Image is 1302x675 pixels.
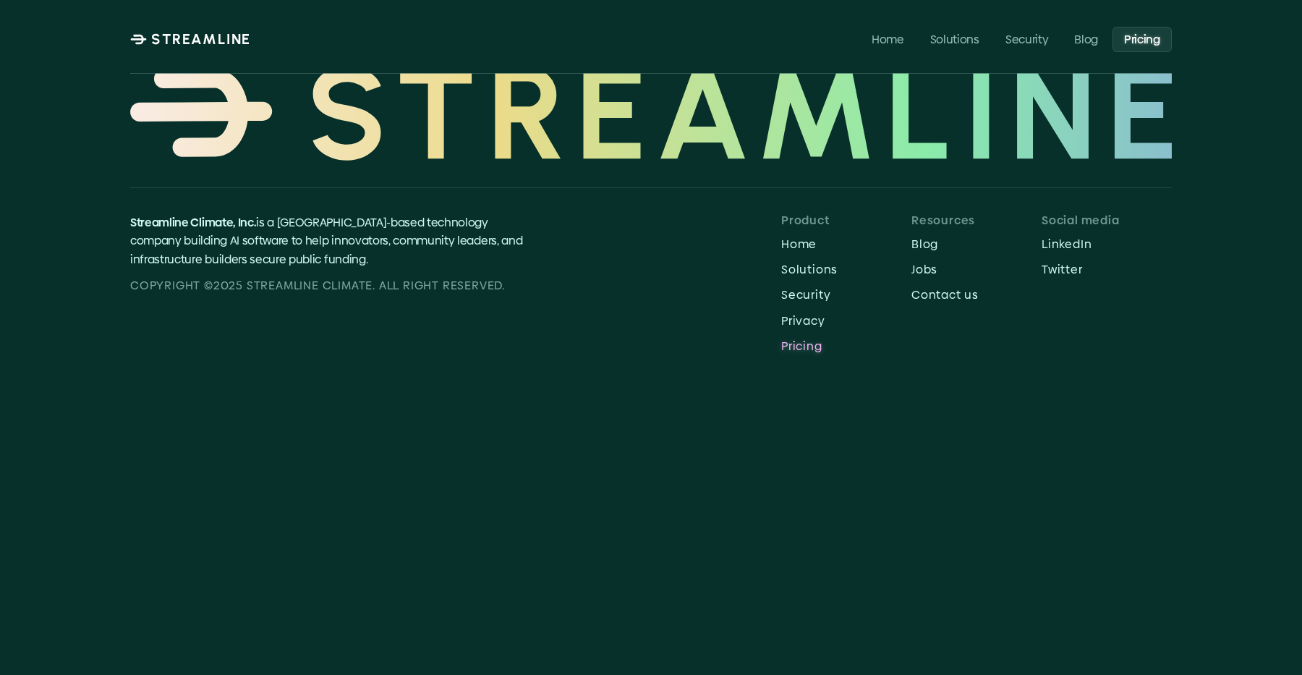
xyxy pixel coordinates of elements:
[781,237,911,251] p: Home
[781,263,911,276] p: Solutions
[911,284,1042,306] a: Contact us
[130,213,538,269] p: is a [GEOGRAPHIC_DATA]-based technology company building AI software to help innovators, communit...
[911,258,1042,281] a: Jobs
[781,213,911,227] p: Product
[781,288,911,302] p: Security
[151,30,251,48] p: STREAMLINE
[1063,26,1110,51] a: Blog
[781,335,911,357] a: Pricing
[781,233,911,255] a: Home
[1124,32,1160,46] p: Pricing
[1075,32,1099,46] p: Blog
[130,214,256,231] span: Streamline Climate, Inc.
[911,213,1042,227] p: Resources
[872,32,904,46] p: Home
[911,233,1042,255] a: Blog
[781,314,911,328] p: Privacy
[1042,233,1172,255] a: LinkedIn
[1042,213,1172,227] p: Social media
[781,339,911,353] p: Pricing
[860,26,916,51] a: Home
[911,237,1042,251] p: Blog
[130,276,538,295] p: Copyright ©2025 Streamline CLIMATE. all right reserved.
[781,284,911,306] a: Security
[781,310,911,332] a: Privacy
[1042,237,1172,251] p: LinkedIn
[911,288,1042,302] p: Contact us
[1112,26,1172,51] a: Pricing
[994,26,1060,51] a: Security
[1042,258,1172,281] a: Twitter
[911,263,1042,276] p: Jobs
[930,32,979,46] p: Solutions
[1005,32,1048,46] p: Security
[1042,263,1172,276] p: Twitter
[130,30,251,48] a: STREAMLINE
